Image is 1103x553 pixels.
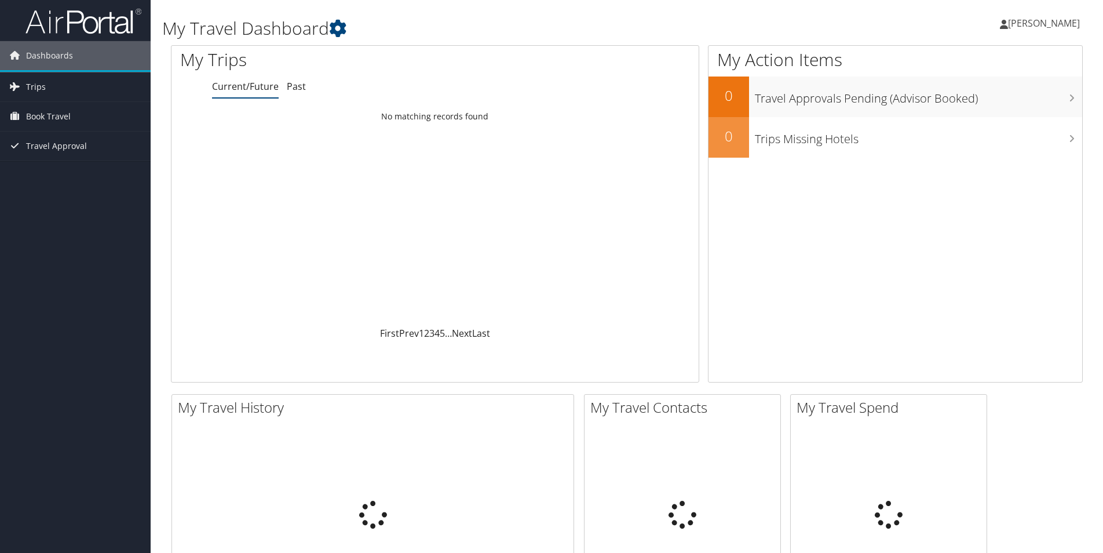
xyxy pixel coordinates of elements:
[429,327,434,340] a: 3
[212,80,279,93] a: Current/Future
[440,327,445,340] a: 5
[797,398,987,417] h2: My Travel Spend
[1000,6,1091,41] a: [PERSON_NAME]
[452,327,472,340] a: Next
[180,48,470,72] h1: My Trips
[472,327,490,340] a: Last
[424,327,429,340] a: 2
[399,327,419,340] a: Prev
[26,72,46,101] span: Trips
[162,16,781,41] h1: My Travel Dashboard
[419,327,424,340] a: 1
[755,125,1082,147] h3: Trips Missing Hotels
[755,85,1082,107] h3: Travel Approvals Pending (Advisor Booked)
[26,41,73,70] span: Dashboards
[708,86,749,105] h2: 0
[380,327,399,340] a: First
[26,102,71,131] span: Book Travel
[287,80,306,93] a: Past
[26,132,87,161] span: Travel Approval
[708,77,1082,117] a: 0Travel Approvals Pending (Advisor Booked)
[178,398,574,417] h2: My Travel History
[708,117,1082,158] a: 0Trips Missing Hotels
[171,106,699,127] td: No matching records found
[708,48,1082,72] h1: My Action Items
[25,8,141,35] img: airportal-logo.png
[1008,17,1080,30] span: [PERSON_NAME]
[434,327,440,340] a: 4
[445,327,452,340] span: …
[708,126,749,146] h2: 0
[590,398,780,417] h2: My Travel Contacts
